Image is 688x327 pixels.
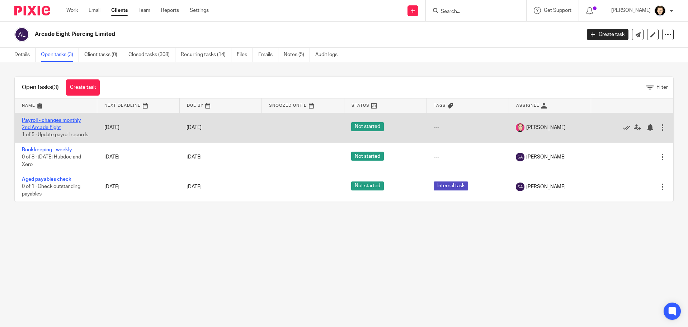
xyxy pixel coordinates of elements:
[89,7,100,14] a: Email
[611,7,651,14] p: [PERSON_NAME]
[138,7,150,14] a: Team
[41,48,79,62] a: Open tasks (3)
[315,48,343,62] a: Audit logs
[434,103,446,107] span: Tags
[22,155,81,167] span: 0 of 8 · [DATE] Hubdoc and Xero
[14,27,29,42] img: svg%3E
[111,7,128,14] a: Clients
[516,183,524,191] img: svg%3E
[352,103,369,107] span: Status
[623,124,634,131] a: Mark as done
[66,79,100,96] a: Create task
[187,125,202,130] span: [DATE]
[14,48,36,62] a: Details
[52,84,59,90] span: (3)
[434,181,468,190] span: Internal task
[434,153,502,161] div: ---
[35,31,468,38] h2: Arcade Eight Piercing Limited
[440,9,505,15] input: Search
[22,177,71,182] a: Aged payables check
[654,5,666,17] img: DavidBlack.format_png.resize_200x.png
[258,48,278,62] a: Emails
[22,132,88,137] span: 1 of 5 · Update payroll records
[22,118,81,130] a: Payroll - changes monthly 2nd Arcade Eight
[284,48,310,62] a: Notes (5)
[544,8,571,13] span: Get Support
[269,103,307,107] span: Snoozed Until
[434,124,502,131] div: ---
[181,48,231,62] a: Recurring tasks (14)
[516,123,524,132] img: Bradley%20-%20Pink.png
[526,183,566,190] span: [PERSON_NAME]
[66,7,78,14] a: Work
[190,7,209,14] a: Settings
[351,152,384,161] span: Not started
[22,184,80,197] span: 0 of 1 · Check outstanding payables
[526,124,566,131] span: [PERSON_NAME]
[187,184,202,189] span: [DATE]
[97,172,180,202] td: [DATE]
[516,153,524,161] img: svg%3E
[656,85,668,90] span: Filter
[84,48,123,62] a: Client tasks (0)
[187,155,202,160] span: [DATE]
[22,84,59,91] h1: Open tasks
[97,142,180,172] td: [DATE]
[128,48,175,62] a: Closed tasks (308)
[97,113,180,142] td: [DATE]
[14,6,50,15] img: Pixie
[161,7,179,14] a: Reports
[22,147,72,152] a: Bookkeeping - weekly
[351,122,384,131] span: Not started
[526,153,566,161] span: [PERSON_NAME]
[237,48,253,62] a: Files
[351,181,384,190] span: Not started
[587,29,628,40] a: Create task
